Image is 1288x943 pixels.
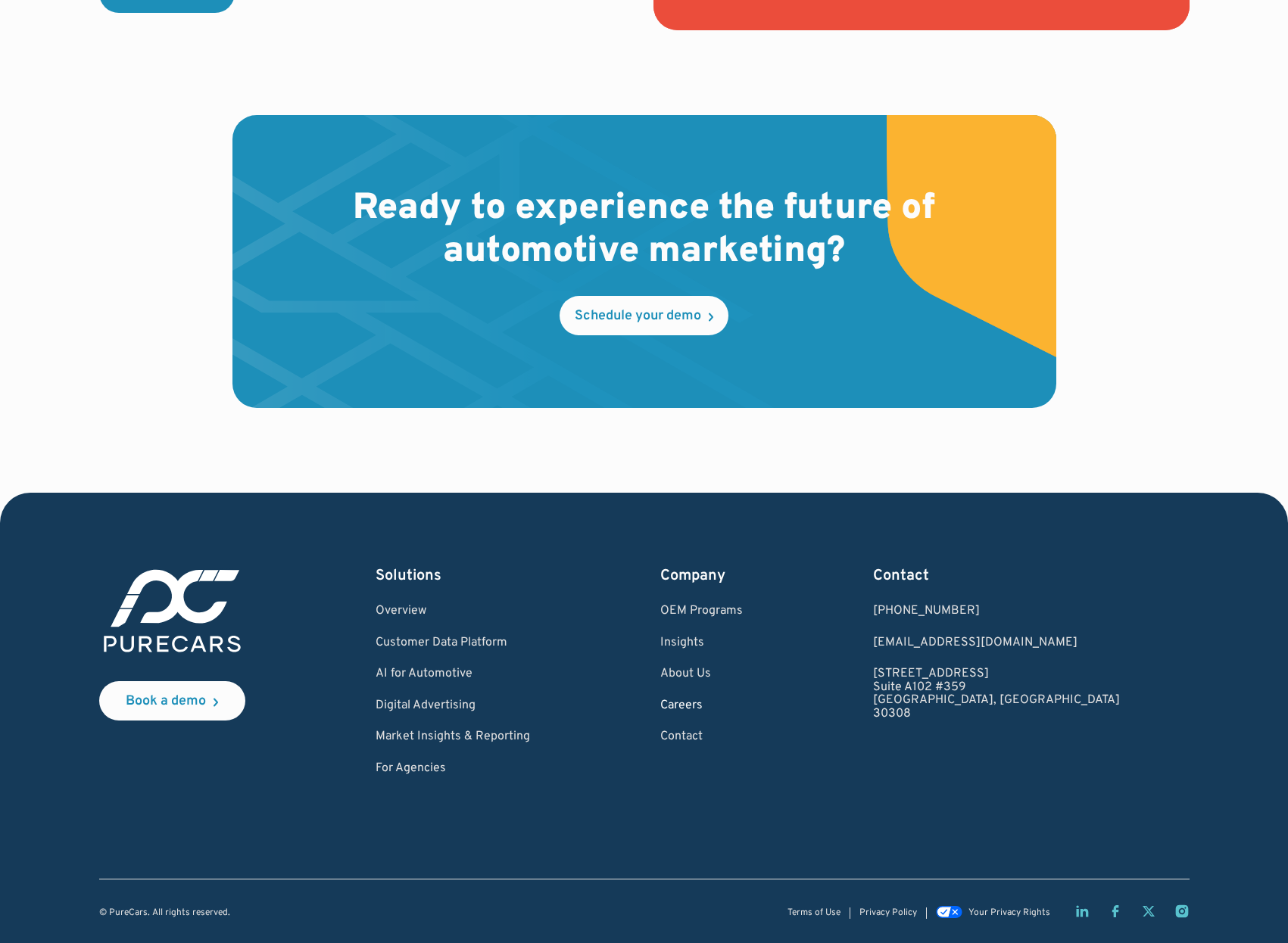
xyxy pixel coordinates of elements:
[1141,904,1156,919] a: Twitter X page
[787,908,840,918] a: Terms of Use
[873,565,1120,587] div: Contact
[99,908,230,918] div: © PureCars. All rights reserved.
[99,681,245,720] a: Book a demo
[873,668,1120,720] a: [STREET_ADDRESS]Suite A102 #359[GEOGRAPHIC_DATA], [GEOGRAPHIC_DATA]30308
[660,699,743,713] a: Careers
[99,565,245,657] img: purecars logo
[873,605,1120,618] div: [PHONE_NUMBER]
[1108,904,1123,919] a: Facebook page
[376,565,530,587] div: Solutions
[660,636,743,650] a: Insights
[329,188,959,275] h2: Ready to experience the future of automotive marketing?
[376,699,530,713] a: Digital Advertising
[968,908,1050,918] div: Your Privacy Rights
[575,310,701,323] div: Schedule your demo
[376,730,530,744] a: Market Insights & Reporting
[936,907,1049,918] a: Your Privacy Rights
[376,762,530,776] a: For Agencies
[126,695,206,708] div: Book a demo
[660,730,743,744] a: Contact
[1174,904,1190,919] a: Instagram page
[560,296,728,335] a: Schedule your demo
[873,636,1120,650] a: Email us
[660,605,743,618] a: OEM Programs
[660,565,743,587] div: Company
[376,668,530,681] a: AI for Automotive
[376,636,530,650] a: Customer Data Platform
[376,605,530,618] a: Overview
[660,668,743,681] a: About Us
[859,908,917,918] a: Privacy Policy
[1074,904,1090,919] a: LinkedIn page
